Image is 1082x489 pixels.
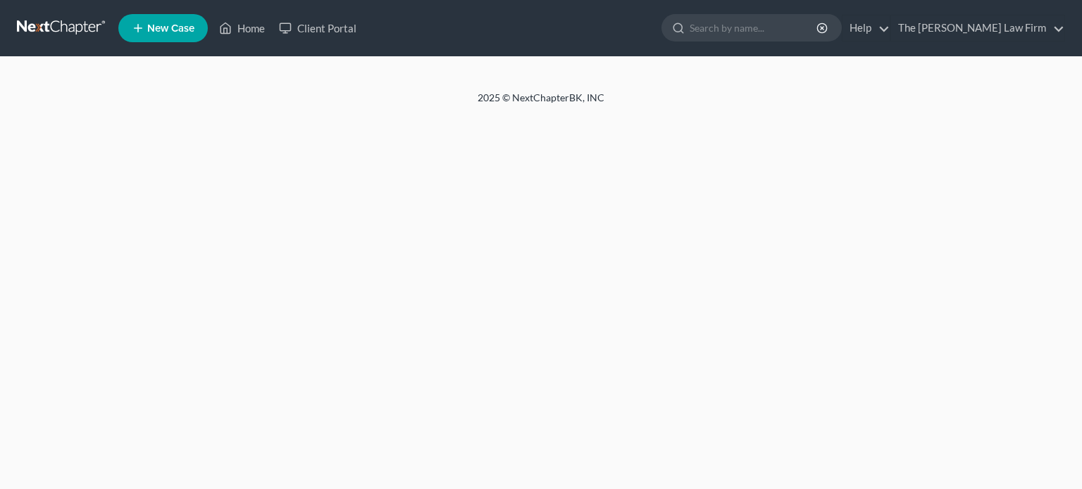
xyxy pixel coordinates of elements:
[842,15,890,41] a: Help
[212,15,272,41] a: Home
[891,15,1064,41] a: The [PERSON_NAME] Law Firm
[272,15,363,41] a: Client Portal
[147,23,194,34] span: New Case
[139,91,943,116] div: 2025 © NextChapterBK, INC
[690,15,819,41] input: Search by name...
